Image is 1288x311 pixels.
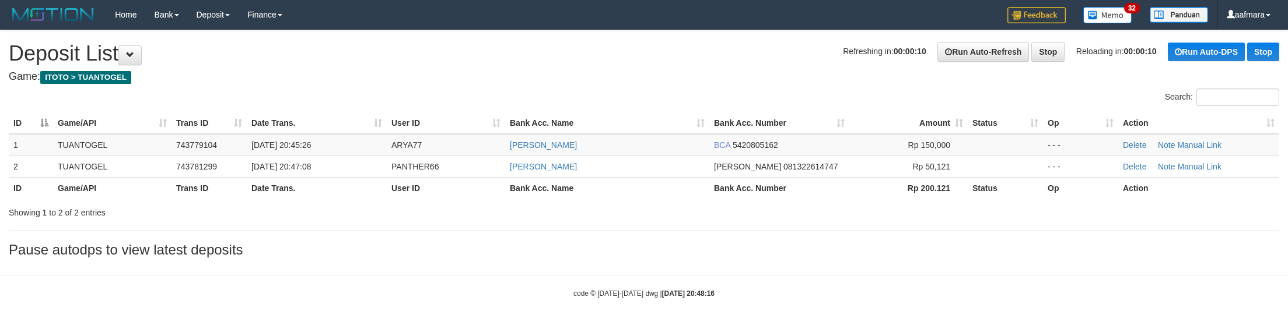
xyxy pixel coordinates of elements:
span: ARYA77 [391,140,422,150]
strong: 00:00:10 [894,47,926,56]
th: Amount: activate to sort column ascending [849,112,968,134]
h1: Deposit List [9,42,1279,65]
a: [PERSON_NAME] [510,162,577,171]
span: [DATE] 20:47:08 [251,162,311,171]
span: 743781299 [176,162,217,171]
a: Run Auto-Refresh [937,42,1029,62]
th: ID [9,177,53,199]
span: ITOTO > TUANTOGEL [40,71,131,84]
a: Note [1158,162,1175,171]
td: 2 [9,155,53,177]
th: Trans ID: activate to sort column ascending [171,112,247,134]
a: Note [1158,140,1175,150]
a: Delete [1123,162,1146,171]
th: Op: activate to sort column ascending [1043,112,1118,134]
th: ID: activate to sort column descending [9,112,53,134]
th: Bank Acc. Number [709,177,849,199]
td: TUANTOGEL [53,155,171,177]
span: Refreshing in: [843,47,926,56]
a: Manual Link [1177,162,1221,171]
span: PANTHER66 [391,162,439,171]
a: Stop [1031,42,1065,62]
th: Trans ID [171,177,247,199]
th: Game/API [53,177,171,199]
td: - - - [1043,155,1118,177]
img: panduan.png [1150,7,1208,23]
input: Search: [1196,89,1279,106]
a: Stop [1247,43,1279,61]
span: Copy 081322614747 to clipboard [783,162,838,171]
th: Action [1118,177,1279,199]
label: Search: [1165,89,1279,106]
div: Showing 1 to 2 of 2 entries [9,202,528,218]
td: TUANTOGEL [53,134,171,156]
span: [DATE] 20:45:26 [251,140,311,150]
th: Action: activate to sort column ascending [1118,112,1279,134]
th: Game/API: activate to sort column ascending [53,112,171,134]
th: Status [968,177,1043,199]
span: [PERSON_NAME] [714,162,781,171]
span: BCA [714,140,730,150]
strong: 00:00:10 [1124,47,1157,56]
span: 32 [1124,3,1140,13]
span: Reloading in: [1076,47,1157,56]
small: code © [DATE]-[DATE] dwg | [573,289,715,298]
a: Run Auto-DPS [1168,43,1245,61]
td: 1 [9,134,53,156]
a: [PERSON_NAME] [510,140,577,150]
th: Date Trans. [247,177,387,199]
h3: Pause autodps to view latest deposits [9,242,1279,257]
th: Bank Acc. Number: activate to sort column ascending [709,112,849,134]
span: 743779104 [176,140,217,150]
th: Date Trans.: activate to sort column ascending [247,112,387,134]
span: Copy 5420805162 to clipboard [733,140,778,150]
strong: [DATE] 20:48:16 [662,289,715,298]
td: - - - [1043,134,1118,156]
img: MOTION_logo.png [9,6,97,23]
th: Bank Acc. Name: activate to sort column ascending [505,112,709,134]
img: Button%20Memo.svg [1083,7,1132,23]
span: Rp 50,121 [912,162,950,171]
span: Rp 150,000 [908,140,950,150]
th: Op [1043,177,1118,199]
th: User ID: activate to sort column ascending [387,112,505,134]
a: Manual Link [1177,140,1221,150]
a: Delete [1123,140,1146,150]
th: Rp 200.121 [849,177,968,199]
h4: Game: [9,71,1279,83]
img: Feedback.jpg [1007,7,1066,23]
th: Bank Acc. Name [505,177,709,199]
th: Status: activate to sort column ascending [968,112,1043,134]
th: User ID [387,177,505,199]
